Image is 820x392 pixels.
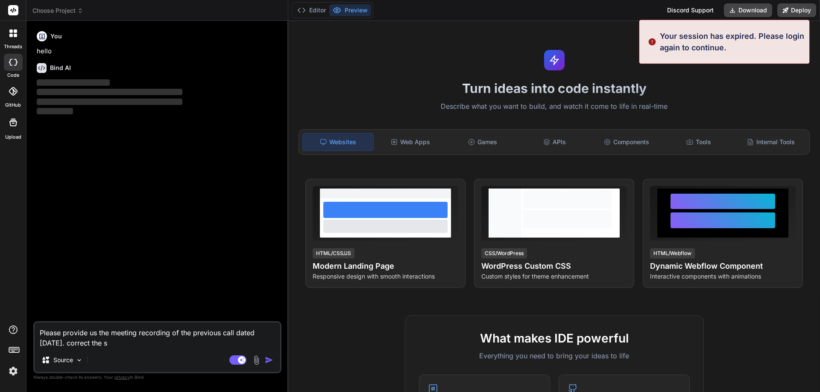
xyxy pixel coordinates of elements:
[448,133,518,151] div: Games
[664,133,734,151] div: Tools
[37,108,73,114] span: ‌
[777,3,816,17] button: Deploy
[650,248,695,258] div: HTML/Webflow
[313,260,458,272] h4: Modern Landing Page
[481,260,627,272] h4: WordPress Custom CSS
[33,373,281,381] p: Always double-check its answers. Your in Bind
[37,99,182,105] span: ‌
[50,32,62,41] h6: You
[294,4,329,16] button: Editor
[375,133,446,151] div: Web Apps
[724,3,772,17] button: Download
[313,248,354,258] div: HTML/CSS/JS
[252,355,261,365] img: attachment
[329,4,371,16] button: Preview
[265,356,273,364] img: icon
[5,102,21,109] label: GitHub
[419,329,690,347] h2: What makes IDE powerful
[35,322,280,348] textarea: Please provide us the meeting recording of the previous call dated [DATE]. correct the s
[37,89,182,95] span: ‌
[293,81,815,96] h1: Turn ideas into code instantly
[302,133,374,151] div: Websites
[650,272,796,281] p: Interactive components with animations
[7,72,19,79] label: code
[114,375,130,380] span: privacy
[648,30,656,53] img: alert
[32,6,83,15] span: Choose Project
[419,351,690,361] p: Everything you need to bring your ideas to life
[650,260,796,272] h4: Dynamic Webflow Component
[662,3,719,17] div: Discord Support
[735,133,806,151] div: Internal Tools
[37,79,110,86] span: ‌
[37,46,280,56] p: hello
[313,272,458,281] p: Responsive design with smooth interactions
[4,43,22,50] label: threads
[6,364,20,378] img: settings
[660,30,804,53] p: Your session has expired. Please login again to continue.
[481,248,527,258] div: CSS/WordPress
[5,134,21,141] label: Upload
[76,357,83,364] img: Pick Models
[50,64,71,72] h6: Bind AI
[519,133,590,151] div: APIs
[592,133,662,151] div: Components
[293,101,815,112] p: Describe what you want to build, and watch it come to life in real-time
[481,272,627,281] p: Custom styles for theme enhancement
[53,356,73,364] p: Source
